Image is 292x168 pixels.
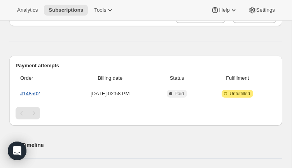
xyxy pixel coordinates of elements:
[17,7,38,13] span: Analytics
[16,62,276,70] h2: Payment attempts
[244,5,280,16] button: Settings
[8,142,26,160] div: Open Intercom Messenger
[219,7,229,13] span: Help
[20,91,40,96] a: #148502
[70,90,150,98] span: [DATE] · 02:58 PM
[22,141,282,149] h2: Timeline
[206,5,242,16] button: Help
[204,74,272,82] span: Fulfillment
[175,91,184,97] span: Paid
[89,5,119,16] button: Tools
[49,7,83,13] span: Subscriptions
[155,74,199,82] span: Status
[70,74,150,82] span: Billing date
[229,91,250,97] span: Unfulfilled
[12,5,42,16] button: Analytics
[94,7,106,13] span: Tools
[256,7,275,13] span: Settings
[16,107,276,119] nav: Pagination
[44,5,88,16] button: Subscriptions
[16,70,68,87] th: Order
